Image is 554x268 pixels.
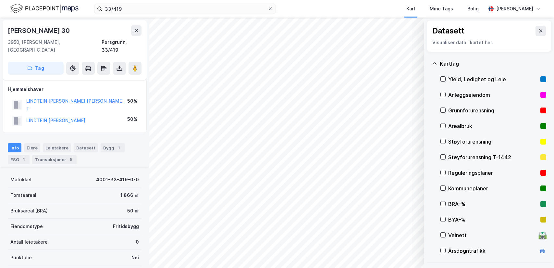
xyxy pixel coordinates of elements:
div: Arealbruk [448,122,538,130]
div: Kommuneplaner [448,185,538,192]
img: logo.f888ab2527a4732fd821a326f86c7f29.svg [10,3,79,14]
div: Årsdøgntrafikk [448,247,536,255]
button: Tag [8,62,64,75]
div: Leietakere [43,143,71,152]
div: 50% [127,97,137,105]
div: 5 [68,156,74,163]
input: Søk på adresse, matrikkel, gårdeiere, leietakere eller personer [102,4,268,14]
iframe: Chat Widget [522,237,554,268]
div: 50 ㎡ [127,207,139,215]
div: Anleggseiendom [448,91,538,99]
div: Kartlag [440,60,546,68]
div: Støyforurensning [448,138,538,146]
div: [PERSON_NAME] 30 [8,25,71,36]
div: Støyforurensning T-1442 [448,153,538,161]
div: 50% [127,115,137,123]
div: BRA–% [448,200,538,208]
div: 4001-33-419-0-0 [96,176,139,184]
div: Tomteareal [10,191,36,199]
div: ESG [8,155,30,164]
div: Matrikkel [10,176,31,184]
div: 0 [136,238,139,246]
div: Hjemmelshaver [8,85,141,93]
div: Transaksjoner [32,155,77,164]
div: Bygg [101,143,125,152]
div: Yield, Ledighet og Leie [448,75,538,83]
div: Kontrollprogram for chat [522,237,554,268]
div: Veinett [448,231,536,239]
div: Bolig [467,5,479,13]
div: 1 866 ㎡ [120,191,139,199]
div: Eiendomstype [10,223,43,230]
div: Mine Tags [430,5,453,13]
div: 1 [116,145,122,151]
div: [PERSON_NAME] [496,5,533,13]
div: Fritidsbygg [113,223,139,230]
div: Bruksareal (BRA) [10,207,48,215]
div: Datasett [74,143,98,152]
div: BYA–% [448,216,538,223]
div: Porsgrunn, 33/419 [102,38,142,54]
div: Datasett [432,26,464,36]
div: 3950, [PERSON_NAME], [GEOGRAPHIC_DATA] [8,38,102,54]
div: 🛣️ [538,231,547,239]
div: Visualiser data i kartet her. [432,39,546,46]
div: Kart [406,5,415,13]
div: Antall leietakere [10,238,48,246]
div: Grunnforurensning [448,107,538,114]
div: Eiere [24,143,40,152]
div: 1 [20,156,27,163]
div: Nei [131,254,139,262]
div: Reguleringsplaner [448,169,538,177]
div: Info [8,143,21,152]
div: Punktleie [10,254,32,262]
